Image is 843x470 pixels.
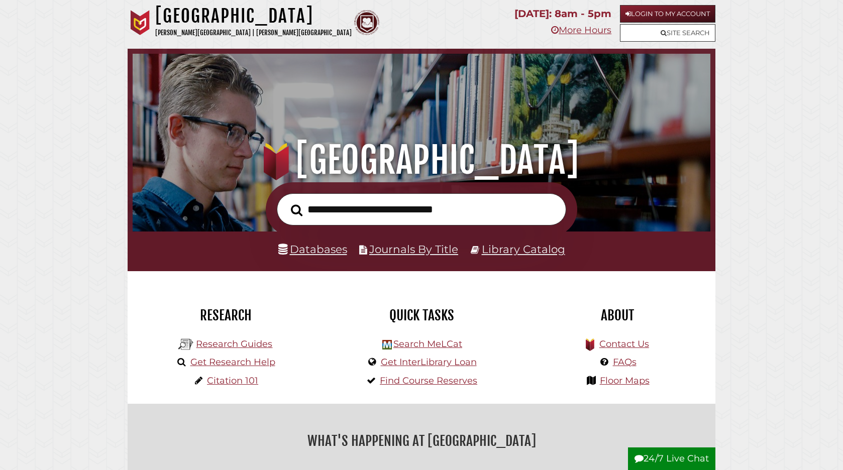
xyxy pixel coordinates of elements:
[613,357,637,368] a: FAQs
[207,375,258,386] a: Citation 101
[600,375,650,386] a: Floor Maps
[620,5,715,23] a: Login to My Account
[382,340,392,349] img: Hekman Library Logo
[331,307,512,324] h2: Quick Tasks
[190,357,275,368] a: Get Research Help
[393,338,462,349] a: Search MeLCat
[196,338,272,349] a: Research Guides
[380,375,477,386] a: Find Course Reserves
[291,204,302,216] i: Search
[145,138,698,182] h1: [GEOGRAPHIC_DATA]
[620,24,715,42] a: Site Search
[155,5,352,27] h1: [GEOGRAPHIC_DATA]
[527,307,708,324] h2: About
[514,5,611,23] p: [DATE]: 8am - 5pm
[381,357,477,368] a: Get InterLibrary Loan
[178,337,193,352] img: Hekman Library Logo
[482,243,565,256] a: Library Catalog
[369,243,458,256] a: Journals By Title
[128,10,153,35] img: Calvin University
[286,201,307,219] button: Search
[278,243,347,256] a: Databases
[135,307,316,324] h2: Research
[599,338,649,349] a: Contact Us
[135,429,708,452] h2: What's Happening at [GEOGRAPHIC_DATA]
[551,25,611,36] a: More Hours
[354,10,379,35] img: Calvin Theological Seminary
[155,27,352,39] p: [PERSON_NAME][GEOGRAPHIC_DATA] | [PERSON_NAME][GEOGRAPHIC_DATA]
